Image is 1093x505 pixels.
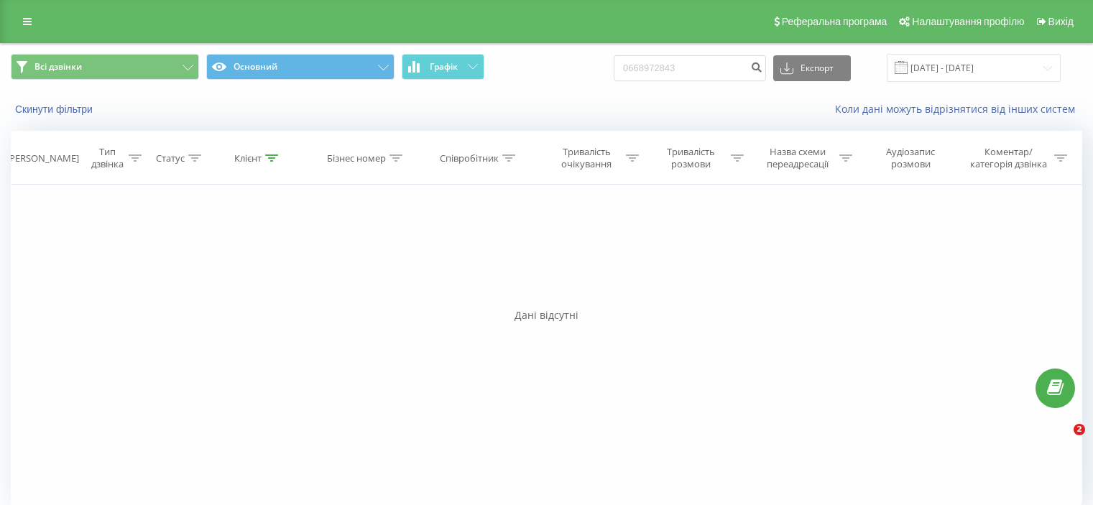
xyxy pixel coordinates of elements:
a: Коли дані можуть відрізнятися вiд інших систем [835,102,1082,116]
div: Коментар/категорія дзвінка [967,146,1051,170]
div: Бізнес номер [327,152,386,165]
span: Графік [430,62,458,72]
div: Дані відсутні [11,308,1082,323]
div: Аудіозапис розмови [869,146,953,170]
button: Експорт [773,55,851,81]
span: Налаштування профілю [912,16,1024,27]
div: Співробітник [440,152,499,165]
button: Графік [402,54,484,80]
span: Всі дзвінки [34,61,82,73]
div: Клієнт [234,152,262,165]
div: Тривалість очікування [551,146,623,170]
div: Назва схеми переадресації [760,146,836,170]
div: [PERSON_NAME] [6,152,79,165]
div: Тривалість розмови [655,146,727,170]
span: Реферальна програма [782,16,887,27]
button: Скинути фільтри [11,103,100,116]
div: Статус [156,152,185,165]
button: Основний [206,54,395,80]
span: 2 [1074,424,1085,435]
span: Вихід [1048,16,1074,27]
button: Всі дзвінки [11,54,199,80]
iframe: Intercom live chat [1044,424,1079,458]
div: Тип дзвінка [91,146,124,170]
input: Пошук за номером [614,55,766,81]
